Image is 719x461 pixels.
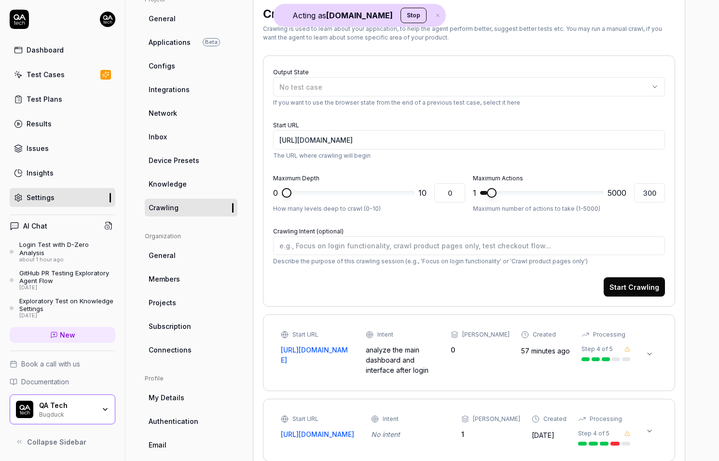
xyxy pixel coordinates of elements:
[60,330,75,340] span: New
[149,321,191,331] span: Subscription
[10,394,115,424] button: QA Tech LogoQA TechBugduck
[279,83,322,91] span: No test case
[273,204,465,213] p: How many levels deep to crawl (0-10)
[145,341,237,359] a: Connections
[149,440,166,450] span: Email
[145,412,237,430] a: Authentication
[581,345,613,353] div: Step 4 of 5
[145,33,237,51] a: ApplicationsBeta
[145,374,237,383] div: Profile
[145,151,237,169] a: Device Presets
[145,57,237,75] a: Configs
[462,330,510,339] div: [PERSON_NAME]
[19,312,115,319] div: [DATE]
[39,401,95,410] div: QA Tech
[16,401,33,418] img: QA Tech Logo
[273,77,665,96] button: No test case
[145,81,237,98] a: Integrations
[273,122,299,129] label: Start URL
[27,119,52,129] div: Results
[10,377,115,387] a: Documentation
[100,12,115,27] img: 7ccf6c19-61ad-4a6c-8811-018b02a1b829.jpg
[145,232,237,241] div: Organization
[145,294,237,312] a: Projects
[10,241,115,263] a: Login Test with D-Zero Analysisabout 1 hour ago
[473,204,665,213] p: Maximum number of actions to take (1-5000)
[281,429,359,439] a: [URL][DOMAIN_NAME]
[149,250,176,260] span: General
[401,8,427,23] button: Stop
[451,345,510,355] div: 0
[145,246,237,264] a: General
[145,104,237,122] a: Network
[149,179,187,189] span: Knowledge
[273,228,344,235] label: Crawling Intent (optional)
[145,10,237,27] a: General
[461,429,520,439] div: 1
[371,429,450,439] div: No intent
[21,359,80,369] span: Book a call with us
[149,84,190,95] span: Integrations
[39,410,95,418] div: Bugduck
[145,199,237,217] a: Crawling
[521,347,570,355] time: 57 minutes ago
[145,436,237,454] a: Email
[590,415,622,423] div: Processing
[418,187,427,199] span: 10
[273,175,319,182] label: Maximum Depth
[145,270,237,288] a: Members
[10,41,115,59] a: Dashboard
[273,257,665,266] p: Describe the purpose of this crawling session (e.g., 'Focus on login functionality' or 'Crawl pro...
[10,163,115,182] a: Insights
[19,269,115,285] div: GitHub PR Testing Exploratory Agent Flow
[10,269,115,291] a: GitHub PR Testing Exploratory Agent Flow[DATE]
[263,25,675,42] div: Crawling is used to learn about your application, to help the agent perform better, suggest bette...
[473,175,523,182] label: Maximum Actions
[19,297,115,313] div: Exploratory Test on Knowledge Settings
[273,98,665,107] p: If you want to use the browser state from the end of a previous test case, select it here
[27,94,62,104] div: Test Plans
[10,114,115,133] a: Results
[10,65,115,84] a: Test Cases
[145,128,237,146] a: Inbox
[145,317,237,335] a: Subscription
[149,37,191,47] span: Applications
[593,330,625,339] div: Processing
[27,192,55,203] div: Settings
[149,416,198,426] span: Authentication
[604,277,665,297] button: Start Crawling
[578,429,609,438] div: Step 4 of 5
[27,143,49,153] div: Issues
[10,327,115,343] a: New
[149,345,192,355] span: Connections
[19,241,115,257] div: Login Test with D-Zero Analysis
[366,345,439,375] div: analyze the main dashboard and interface after login
[273,130,665,149] input: https://app.bugduck.tech
[383,415,399,423] div: Intent
[533,330,556,339] div: Created
[10,188,115,207] a: Settings
[149,393,184,403] span: My Details
[281,345,354,365] a: [URL][DOMAIN_NAME]
[149,108,177,118] span: Network
[27,168,54,178] div: Insights
[10,432,115,451] button: Collapse Sidebar
[10,297,115,319] a: Exploratory Test on Knowledge Settings[DATE]
[149,61,175,71] span: Configs
[149,132,167,142] span: Inbox
[273,68,309,76] label: Output State
[203,38,220,46] span: Beta
[273,151,665,160] p: The URL where crawling will begin
[27,69,65,80] div: Test Cases
[149,274,180,284] span: Members
[149,203,179,213] span: Crawling
[149,155,199,165] span: Device Presets
[473,187,476,199] span: 1
[377,330,393,339] div: Intent
[10,90,115,108] a: Test Plans
[149,298,176,308] span: Projects
[292,330,318,339] div: Start URL
[23,221,47,231] h4: AI Chat
[608,187,626,199] span: 5000
[543,415,567,423] div: Created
